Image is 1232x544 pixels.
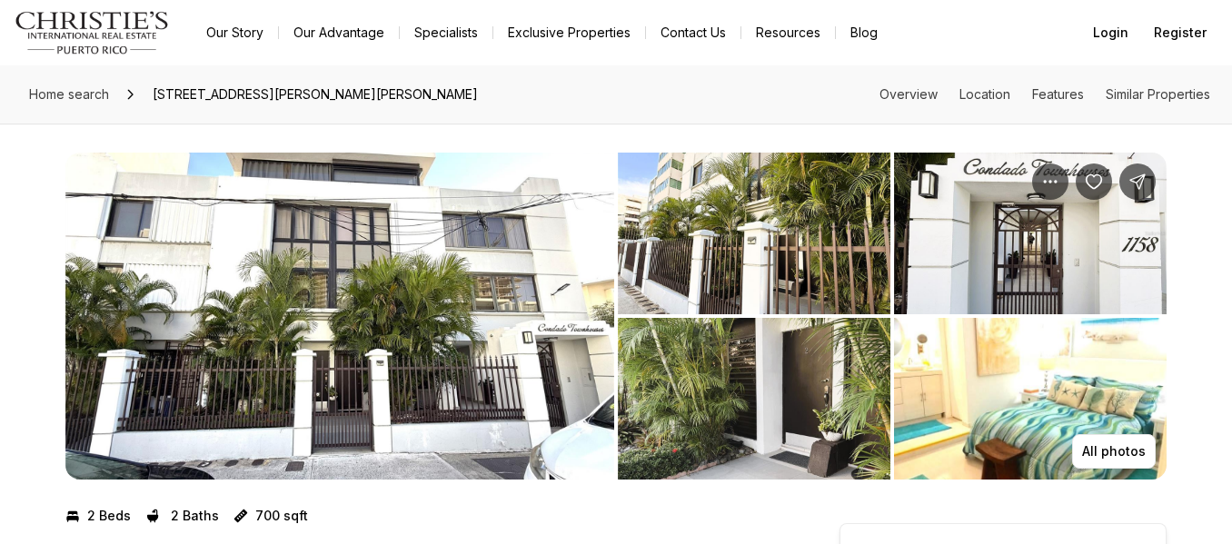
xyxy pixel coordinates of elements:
[618,153,890,314] button: View image gallery
[894,318,1167,480] button: View image gallery
[29,86,109,102] span: Home search
[22,80,116,109] a: Home search
[1143,15,1217,51] button: Register
[65,153,614,480] button: View image gallery
[87,509,131,523] p: 2 Beds
[65,153,1167,480] div: Listing Photos
[618,318,890,480] button: View image gallery
[1093,25,1128,40] span: Login
[741,20,835,45] a: Resources
[618,153,1167,480] li: 2 of 4
[255,509,308,523] p: 700 sqft
[1082,444,1146,459] p: All photos
[646,20,740,45] button: Contact Us
[1072,434,1156,469] button: All photos
[400,20,492,45] a: Specialists
[15,11,170,54] img: logo
[493,20,645,45] a: Exclusive Properties
[1119,163,1156,200] button: Share Property: 1158 MAGDALENA AVENUE #2
[1076,163,1112,200] button: Save Property: 1158 MAGDALENA AVENUE #2
[1032,86,1084,102] a: Skip to: Features
[836,20,892,45] a: Blog
[65,153,614,480] li: 1 of 4
[1106,86,1210,102] a: Skip to: Similar Properties
[192,20,278,45] a: Our Story
[1154,25,1207,40] span: Register
[1032,163,1068,200] button: Property options
[171,509,219,523] p: 2 Baths
[879,86,938,102] a: Skip to: Overview
[1082,15,1139,51] button: Login
[279,20,399,45] a: Our Advantage
[959,86,1010,102] a: Skip to: Location
[145,80,485,109] span: [STREET_ADDRESS][PERSON_NAME][PERSON_NAME]
[879,87,1210,102] nav: Page section menu
[894,153,1167,314] button: View image gallery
